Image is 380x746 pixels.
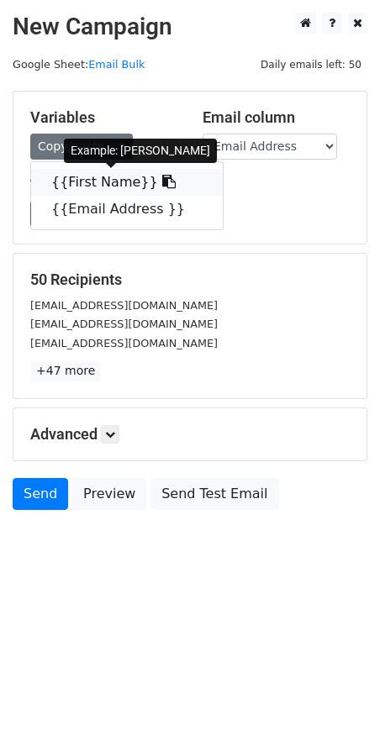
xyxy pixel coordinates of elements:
[31,169,223,196] a: {{First Name}}
[203,108,350,127] h5: Email column
[13,13,367,41] h2: New Campaign
[30,425,350,444] h5: Advanced
[30,360,101,381] a: +47 more
[296,665,380,746] iframe: Chat Widget
[30,271,350,289] h5: 50 Recipients
[30,337,218,349] small: [EMAIL_ADDRESS][DOMAIN_NAME]
[31,196,223,223] a: {{Email Address }}
[255,58,367,71] a: Daily emails left: 50
[13,58,145,71] small: Google Sheet:
[64,139,217,163] div: Example: [PERSON_NAME]
[30,299,218,312] small: [EMAIL_ADDRESS][DOMAIN_NAME]
[255,55,367,74] span: Daily emails left: 50
[30,134,133,160] a: Copy/paste...
[30,318,218,330] small: [EMAIL_ADDRESS][DOMAIN_NAME]
[150,478,278,510] a: Send Test Email
[88,58,145,71] a: Email Bulk
[13,478,68,510] a: Send
[30,108,177,127] h5: Variables
[72,478,146,510] a: Preview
